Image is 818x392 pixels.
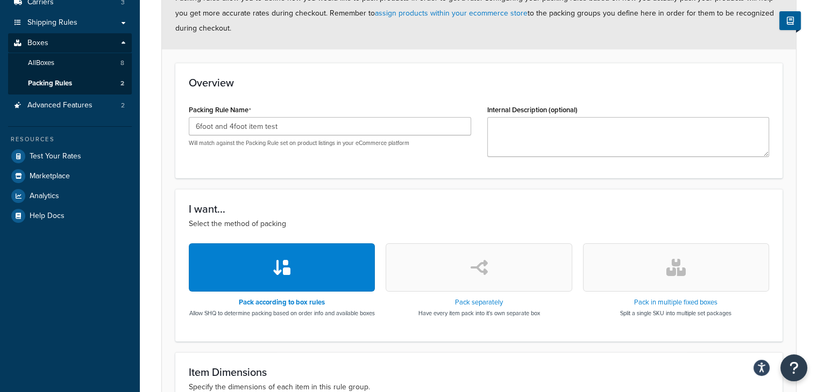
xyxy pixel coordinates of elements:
[30,212,65,221] span: Help Docs
[189,218,769,230] p: Select the method of packing
[8,206,132,226] a: Help Docs
[780,354,807,381] button: Open Resource Center
[375,8,528,19] a: assign products within your ecommerce store
[8,33,132,95] li: Boxes
[189,203,769,215] h3: I want...
[30,152,81,161] span: Test Your Rates
[189,139,471,147] p: Will match against the Packing Rule set on product listings in your eCommerce platform
[8,53,132,73] a: AllBoxes8
[8,13,132,33] a: Shipping Rules
[28,79,72,88] span: Packing Rules
[189,309,375,317] p: Allow SHQ to determine packing based on order info and available boxes
[120,79,124,88] span: 2
[8,186,132,206] a: Analytics
[418,299,539,306] h3: Pack separately
[418,309,539,317] p: Have every item pack into it's own separate box
[8,135,132,144] div: Resources
[30,172,70,181] span: Marketplace
[620,309,731,317] p: Split a single SKU into multiple set packages
[121,101,125,110] span: 2
[8,96,132,115] li: Advanced Features
[189,106,251,114] label: Packing Rule Name
[620,299,731,306] h3: Pack in multiple fixed boxes
[27,18,77,27] span: Shipping Rules
[487,106,578,114] label: Internal Description (optional)
[189,77,769,89] h3: Overview
[120,59,124,68] span: 8
[189,366,769,378] h3: Item Dimensions
[30,192,59,201] span: Analytics
[8,74,132,93] li: Packing Rules
[779,11,801,30] button: Show Help Docs
[28,59,54,68] span: All Boxes
[27,101,93,110] span: Advanced Features
[8,147,132,166] a: Test Your Rates
[27,39,48,48] span: Boxes
[8,74,132,93] a: Packing Rules2
[8,166,132,186] a: Marketplace
[8,33,132,53] a: Boxes
[8,96,132,115] a: Advanced Features2
[189,299,375,306] h3: Pack according to box rules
